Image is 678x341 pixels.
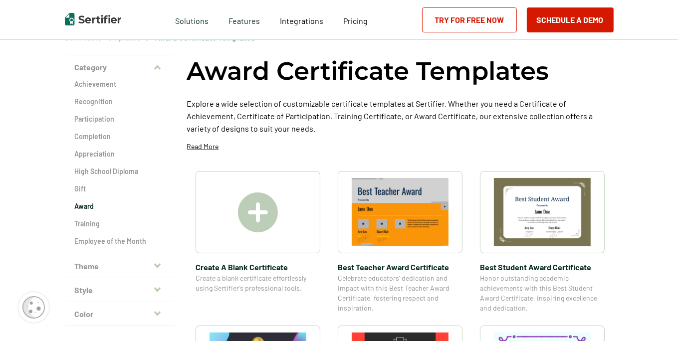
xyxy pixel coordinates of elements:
div: Category [65,79,175,254]
a: Best Student Award Certificate​Best Student Award Certificate​Honor outstanding academic achievem... [480,171,605,313]
a: Completion [75,132,165,142]
span: Honor outstanding academic achievements with this Best Student Award Certificate, inspiring excel... [480,273,605,313]
span: Features [228,13,260,26]
img: Create A Blank Certificate [238,192,278,232]
span: Celebrate educators’ dedication and impact with this Best Teacher Award Certificate, fostering re... [338,273,462,313]
p: Explore a wide selection of customizable certificate templates at Sertifier. Whether you need a C... [187,97,614,135]
img: Best Teacher Award Certificate​ [352,178,449,246]
span: Best Student Award Certificate​ [480,261,605,273]
a: Award [75,201,165,211]
button: Schedule a Demo [527,7,614,32]
a: Gift [75,184,165,194]
a: Training [75,219,165,229]
button: Category [65,55,175,79]
img: Cookie Popup Icon [22,296,45,319]
span: Integrations [280,16,323,25]
span: Solutions [175,13,209,26]
a: Pricing [343,13,368,26]
a: Participation [75,114,165,124]
button: Color [65,302,175,326]
a: Best Teacher Award Certificate​Best Teacher Award Certificate​Celebrate educators’ dedication and... [338,171,462,313]
a: High School Diploma [75,167,165,176]
a: Employee of the Month [75,236,165,246]
span: Create a blank certificate effortlessly using Sertifier’s professional tools. [196,273,320,293]
img: Sertifier | Digital Credentialing Platform [65,13,121,25]
button: Theme [65,254,175,278]
a: Integrations [280,13,323,26]
span: Pricing [343,16,368,25]
p: Read More [187,142,219,152]
a: Appreciation [75,149,165,159]
a: Recognition [75,97,165,107]
button: Style [65,278,175,302]
h1: Award Certificate Templates [187,55,549,87]
a: Try for Free Now [422,7,517,32]
a: Achievement [75,79,165,89]
span: Best Teacher Award Certificate​ [338,261,462,273]
img: Best Student Award Certificate​ [494,178,591,246]
iframe: Chat Widget [628,293,678,341]
span: Create A Blank Certificate [196,261,320,273]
